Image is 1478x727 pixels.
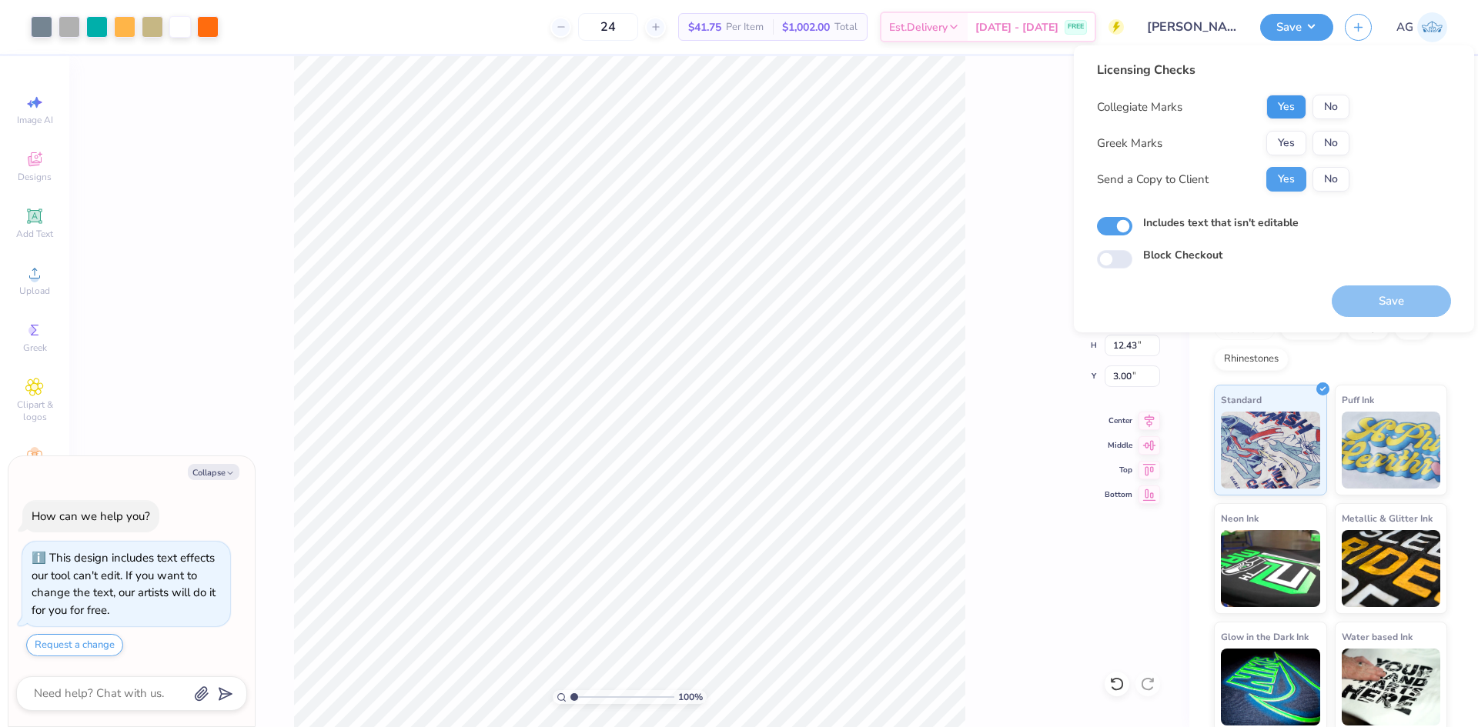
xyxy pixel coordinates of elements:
span: $1,002.00 [782,19,830,35]
span: Glow in the Dark Ink [1221,629,1309,645]
button: Request a change [26,634,123,656]
label: Block Checkout [1143,247,1222,263]
img: Puff Ink [1342,412,1441,489]
button: Yes [1266,95,1306,119]
a: AG [1396,12,1447,42]
img: Standard [1221,412,1320,489]
span: Clipart & logos [8,399,62,423]
span: Standard [1221,392,1262,408]
span: Greek [23,342,47,354]
span: [DATE] - [DATE] [975,19,1058,35]
span: 100 % [678,690,703,704]
span: Puff Ink [1342,392,1374,408]
div: Send a Copy to Client [1097,171,1209,188]
div: How can we help you? [32,509,150,524]
span: Upload [19,285,50,297]
div: Rhinestones [1214,348,1289,371]
img: Aljosh Eyron Garcia [1417,12,1447,42]
span: Top [1105,465,1132,475]
span: Center [1105,415,1132,426]
button: No [1312,131,1349,155]
img: Metallic & Glitter Ink [1342,530,1441,607]
button: Save [1260,14,1333,41]
span: Metallic & Glitter Ink [1342,510,1433,526]
span: Middle [1105,440,1132,451]
div: Greek Marks [1097,135,1162,152]
span: Per Item [726,19,764,35]
span: Neon Ink [1221,510,1259,526]
button: No [1312,95,1349,119]
span: Total [834,19,858,35]
span: AG [1396,18,1413,36]
img: Neon Ink [1221,530,1320,607]
span: Add Text [16,228,53,240]
span: Est. Delivery [889,19,948,35]
span: Designs [18,171,52,183]
span: FREE [1068,22,1084,32]
input: Untitled Design [1135,12,1249,42]
button: Yes [1266,131,1306,155]
button: Yes [1266,167,1306,192]
div: This design includes text effects our tool can't edit. If you want to change the text, our artist... [32,550,216,618]
label: Includes text that isn't editable [1143,215,1299,231]
img: Glow in the Dark Ink [1221,649,1320,725]
span: Image AI [17,114,53,126]
img: Water based Ink [1342,649,1441,725]
div: Collegiate Marks [1097,98,1182,116]
button: Collapse [188,464,239,480]
span: Bottom [1105,489,1132,500]
div: Licensing Checks [1097,61,1349,79]
span: $41.75 [688,19,721,35]
span: Water based Ink [1342,629,1413,645]
input: – – [578,13,638,41]
button: No [1312,167,1349,192]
